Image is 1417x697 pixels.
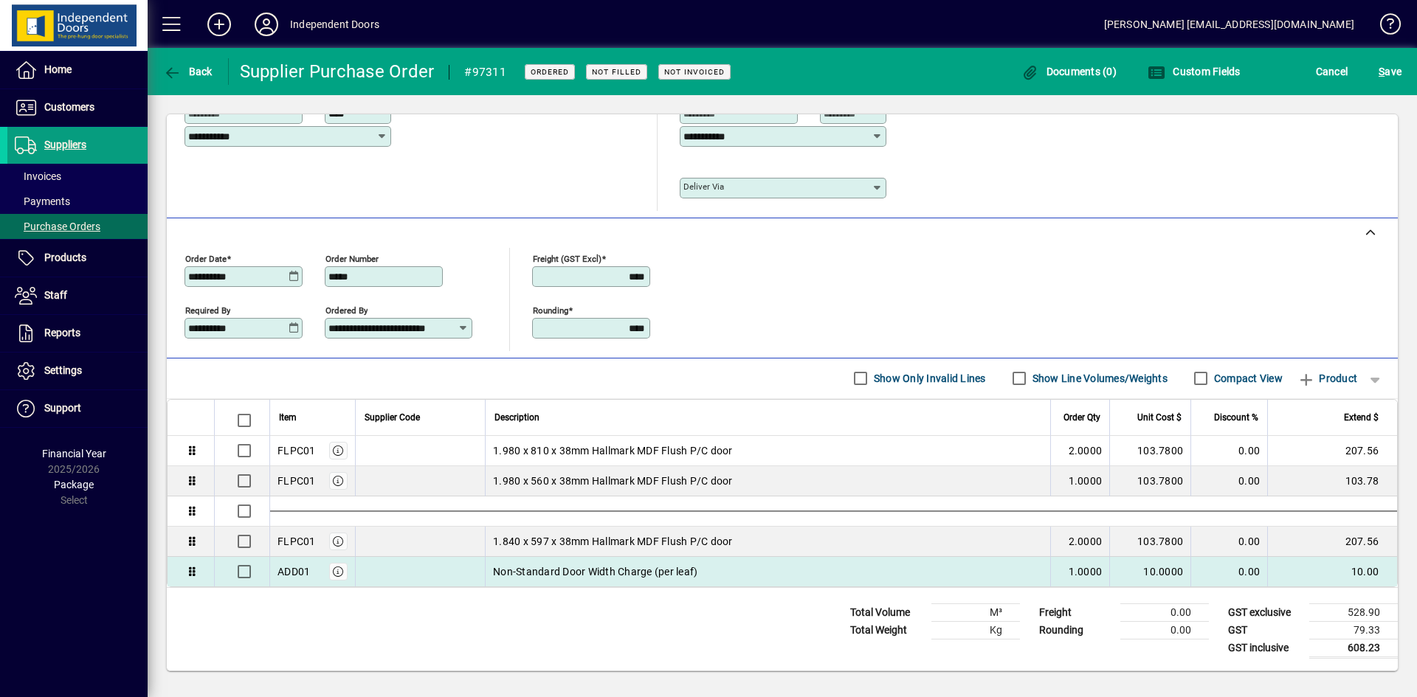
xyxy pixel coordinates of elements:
label: Show Line Volumes/Weights [1030,371,1168,386]
span: Payments [15,195,70,207]
td: 10.00 [1267,557,1397,586]
span: Cancel [1316,60,1348,83]
td: 0.00 [1120,621,1209,639]
mat-label: Deliver via [683,181,724,192]
mat-label: Freight (GST excl) [533,253,601,263]
td: 2.0000 [1050,527,1109,557]
td: 0.00 [1190,557,1267,586]
td: 103.7800 [1109,436,1190,466]
span: Supplier Code [365,409,420,426]
td: Total Weight [843,621,931,639]
button: Profile [243,11,290,38]
td: 10.0000 [1109,557,1190,586]
td: 79.33 [1309,621,1398,639]
span: Purchase Orders [15,221,100,232]
button: Custom Fields [1144,58,1244,85]
td: GST exclusive [1221,603,1309,621]
span: Not Invoiced [664,67,725,77]
td: 0.00 [1190,527,1267,557]
span: Back [163,66,213,77]
td: 0.00 [1120,603,1209,621]
a: Home [7,52,148,89]
a: Payments [7,189,148,214]
span: 1.980 x 810 x 38mm Hallmark MDF Flush P/C door [493,443,733,458]
td: Rounding [1032,621,1120,639]
td: GST [1221,621,1309,639]
span: Discount % [1214,409,1258,426]
button: Back [159,58,216,85]
td: 0.00 [1190,466,1267,496]
a: Invoices [7,164,148,189]
div: FLPC01 [277,534,316,549]
td: 207.56 [1267,527,1397,557]
button: Product [1290,365,1365,392]
a: Reports [7,315,148,352]
button: Save [1375,58,1405,85]
div: FLPC01 [277,474,316,488]
span: Extend $ [1344,409,1379,426]
span: Reports [44,327,80,339]
div: Independent Doors [290,13,379,36]
span: Financial Year [42,448,106,460]
a: Knowledge Base [1369,3,1399,51]
td: 103.7800 [1109,527,1190,557]
mat-label: Required by [185,305,230,315]
span: Suppliers [44,139,86,150]
span: S [1379,66,1385,77]
mat-label: Ordered by [325,305,368,315]
div: [PERSON_NAME] [EMAIL_ADDRESS][DOMAIN_NAME] [1104,13,1354,36]
button: Cancel [1312,58,1352,85]
span: Package [54,479,94,490]
a: Customers [7,89,148,126]
span: Documents (0) [1021,66,1117,77]
span: ave [1379,60,1402,83]
td: 1.0000 [1050,466,1109,496]
span: Order Qty [1063,409,1100,426]
span: Staff [44,289,67,301]
span: Non-Standard Door Width Charge (per leaf) [493,564,697,579]
td: GST inclusive [1221,639,1309,657]
a: Products [7,240,148,277]
td: M³ [931,603,1020,621]
span: 1.980 x 560 x 38mm Hallmark MDF Flush P/C door [493,474,733,488]
a: Support [7,390,148,427]
div: ADD01 [277,564,310,579]
mat-label: Order number [325,253,379,263]
button: Documents (0) [1017,58,1120,85]
span: Product [1297,367,1357,390]
div: Supplier Purchase Order [240,60,435,83]
app-page-header-button: Back [148,58,229,85]
span: Description [494,409,539,426]
td: 0.00 [1190,436,1267,466]
mat-label: Rounding [533,305,568,315]
td: 207.56 [1267,436,1397,466]
span: Support [44,402,81,414]
td: 103.78 [1267,466,1397,496]
span: 1.840 x 597 x 38mm Hallmark MDF Flush P/C door [493,534,733,549]
span: Invoices [15,170,61,182]
a: Staff [7,277,148,314]
div: FLPC01 [277,443,316,458]
span: Ordered [531,67,569,77]
span: Settings [44,364,82,376]
td: 608.23 [1309,639,1398,657]
label: Show Only Invalid Lines [871,371,986,386]
button: Add [196,11,243,38]
td: 103.7800 [1109,466,1190,496]
span: Item [279,409,297,426]
span: Unit Cost $ [1137,409,1182,426]
td: Freight [1032,603,1120,621]
td: 2.0000 [1050,436,1109,466]
td: 1.0000 [1050,557,1109,586]
label: Compact View [1211,371,1283,386]
div: #97311 [464,60,506,84]
a: Purchase Orders [7,214,148,239]
a: Settings [7,353,148,389]
span: Customers [44,101,94,113]
span: Home [44,63,72,75]
td: 528.90 [1309,603,1398,621]
td: Total Volume [843,603,931,621]
span: Products [44,252,86,263]
span: Custom Fields [1148,66,1241,77]
span: Not Filled [592,67,641,77]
